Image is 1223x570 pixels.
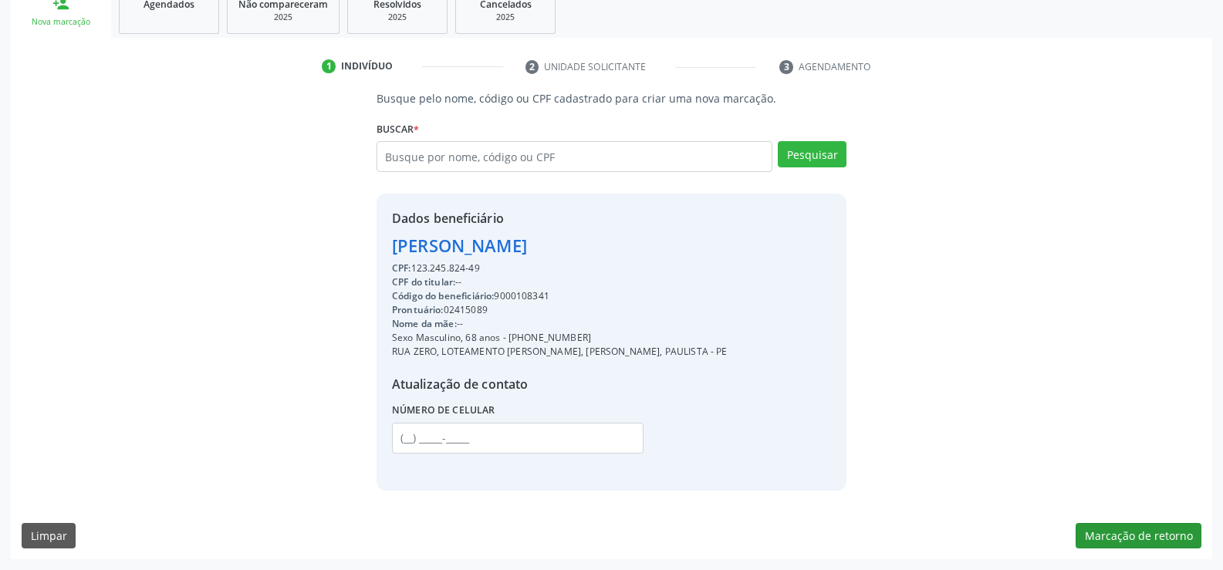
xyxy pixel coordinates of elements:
div: 123.245.824-49 [392,261,728,275]
div: [PERSON_NAME] [392,233,728,258]
span: Nome da mãe: [392,317,457,330]
div: 2025 [359,12,436,23]
span: Prontuário: [392,303,444,316]
button: Marcação de retorno [1076,523,1201,549]
div: Indivíduo [341,59,393,73]
div: 02415089 [392,303,728,317]
div: 1 [322,59,336,73]
p: Busque pelo nome, código ou CPF cadastrado para criar uma nova marcação. [377,90,846,106]
div: RUA ZERO, LOTEAMENTO [PERSON_NAME], [PERSON_NAME], PAULISTA - PE [392,345,728,359]
input: (__) _____-_____ [392,423,644,454]
div: Atualização de contato [392,375,728,393]
button: Pesquisar [778,141,846,167]
span: CPF do titular: [392,275,455,288]
div: Nova marcação [22,16,100,28]
div: 9000108341 [392,289,728,303]
button: Limpar [22,523,76,549]
div: -- [392,317,728,331]
span: Código do beneficiário: [392,289,494,302]
label: Buscar [377,117,419,141]
div: Sexo Masculino, 68 anos - [PHONE_NUMBER] [392,331,728,345]
div: -- [392,275,728,289]
div: Dados beneficiário [392,209,728,228]
input: Busque por nome, código ou CPF [377,141,772,172]
label: Número de celular [392,399,495,423]
div: 2025 [467,12,544,23]
div: 2025 [238,12,328,23]
span: CPF: [392,261,411,275]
